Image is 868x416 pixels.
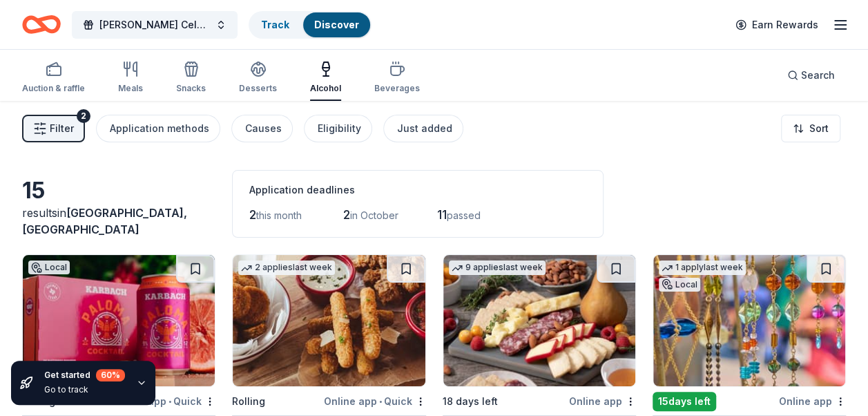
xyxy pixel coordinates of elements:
[22,55,85,101] button: Auction & raffle
[343,207,350,222] span: 2
[727,12,827,37] a: Earn Rewards
[245,120,282,137] div: Causes
[233,255,425,386] img: Image for Old Chicago Pizza & Taproom
[310,55,341,101] button: Alcohol
[99,17,210,33] span: [PERSON_NAME] Celebrity Charity Golf Tournament
[44,384,125,395] div: Go to track
[22,83,85,94] div: Auction & raffle
[781,115,840,142] button: Sort
[324,393,426,410] div: Online app Quick
[96,115,220,142] button: Application methods
[809,120,829,137] span: Sort
[397,120,452,137] div: Just added
[249,11,372,39] button: TrackDiscover
[437,207,447,222] span: 11
[22,206,187,236] span: [GEOGRAPHIC_DATA], [GEOGRAPHIC_DATA]
[239,55,277,101] button: Desserts
[239,83,277,94] div: Desserts
[22,206,187,236] span: in
[28,261,70,274] div: Local
[779,393,846,410] div: Online app
[50,120,74,137] span: Filter
[249,182,586,198] div: Application deadlines
[72,11,238,39] button: [PERSON_NAME] Celebrity Charity Golf Tournament
[776,62,846,89] button: Search
[310,83,341,94] div: Alcohol
[659,261,746,275] div: 1 apply last week
[231,115,293,142] button: Causes
[249,207,256,222] span: 2
[314,19,359,30] a: Discover
[350,209,398,221] span: in October
[659,278,700,292] div: Local
[447,209,481,221] span: passed
[443,393,498,410] div: 18 days left
[318,120,361,137] div: Eligibility
[176,83,206,94] div: Snacks
[653,392,716,411] div: 15 days left
[261,19,289,30] a: Track
[77,109,90,123] div: 2
[374,55,420,101] button: Beverages
[653,255,845,386] img: Image for Gruene
[256,209,302,221] span: this month
[238,261,335,275] div: 2 applies last week
[110,120,209,137] div: Application methods
[449,261,546,275] div: 9 applies last week
[44,369,125,381] div: Get started
[232,393,265,410] div: Rolling
[22,8,61,41] a: Home
[22,205,215,238] div: results
[176,55,206,101] button: Snacks
[118,55,143,101] button: Meals
[22,177,215,205] div: 15
[23,255,215,386] img: Image for Karbach Brewing
[383,115,463,142] button: Just added
[569,393,636,410] div: Online app
[443,255,635,386] img: Image for Gourmet Gift Baskets
[801,67,835,84] span: Search
[118,83,143,94] div: Meals
[374,83,420,94] div: Beverages
[379,396,382,407] span: •
[304,115,372,142] button: Eligibility
[22,115,85,142] button: Filter2
[96,369,125,381] div: 60 %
